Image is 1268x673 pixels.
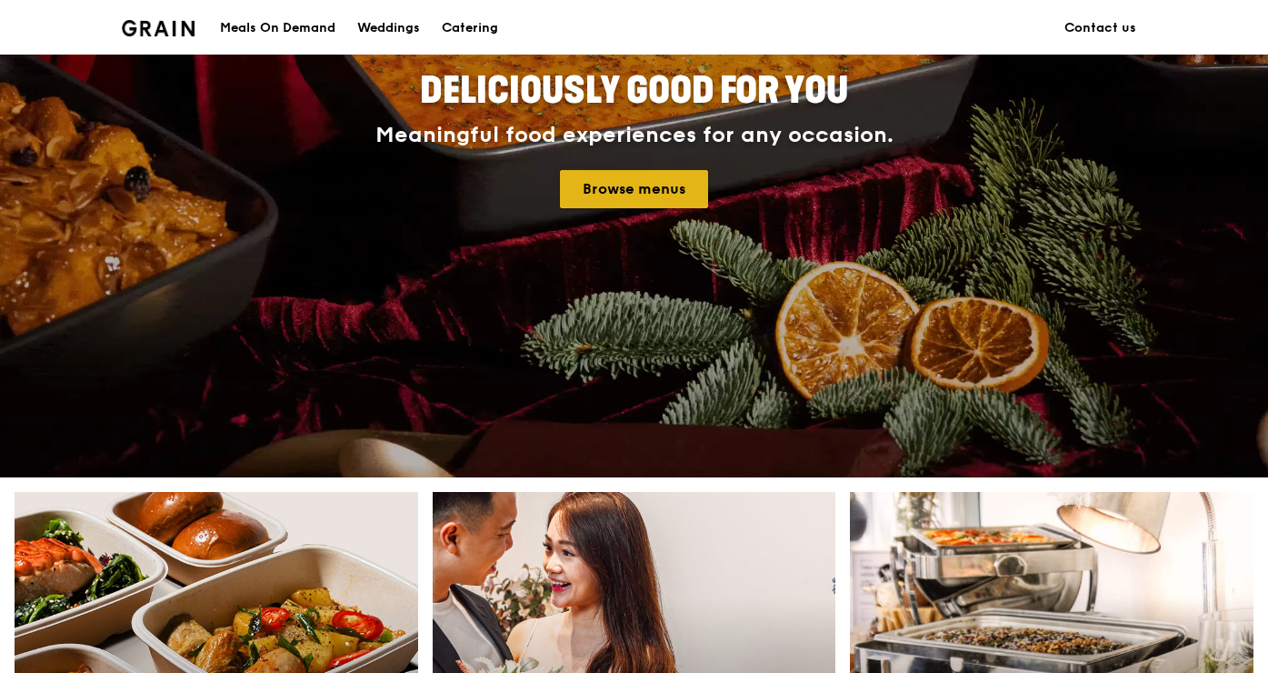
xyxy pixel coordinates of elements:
div: Meals On Demand [220,1,335,55]
a: Catering [431,1,509,55]
div: Catering [442,1,498,55]
img: Grain [122,20,195,36]
span: Deliciously good for you [420,69,848,113]
div: Weddings [357,1,420,55]
a: Browse menus [560,170,708,208]
a: Weddings [346,1,431,55]
div: Meaningful food experiences for any occasion. [307,123,962,148]
a: Contact us [1053,1,1147,55]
